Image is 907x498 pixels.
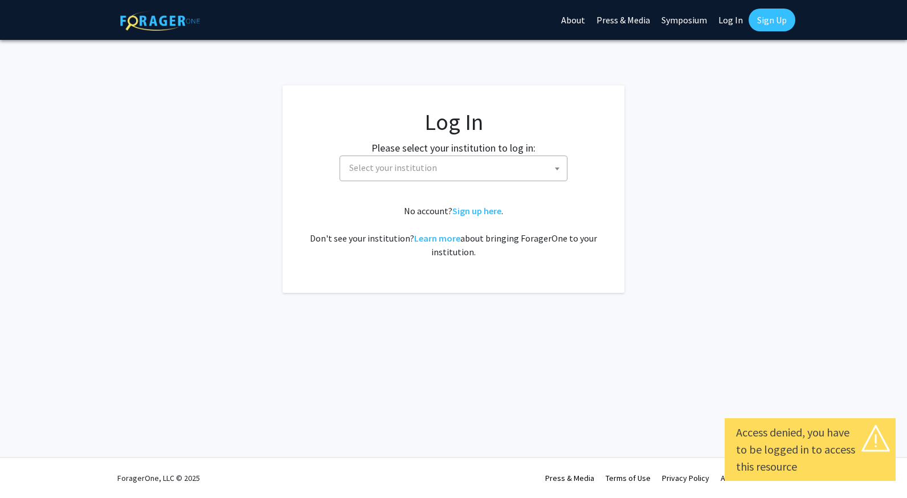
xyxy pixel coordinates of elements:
a: Sign up here [452,205,501,217]
img: ForagerOne Logo [120,11,200,31]
div: ForagerOne, LLC © 2025 [117,458,200,498]
label: Please select your institution to log in: [371,140,536,156]
a: About [721,473,741,483]
div: No account? . Don't see your institution? about bringing ForagerOne to your institution. [305,204,602,259]
a: Press & Media [545,473,594,483]
span: Select your institution [340,156,567,181]
a: Terms of Use [606,473,651,483]
span: Select your institution [345,156,567,179]
a: Learn more about bringing ForagerOne to your institution [414,232,460,244]
a: Privacy Policy [662,473,709,483]
a: Sign Up [749,9,795,31]
div: Access denied, you have to be logged in to access this resource [736,424,884,475]
h1: Log In [305,108,602,136]
span: Select your institution [349,162,437,173]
